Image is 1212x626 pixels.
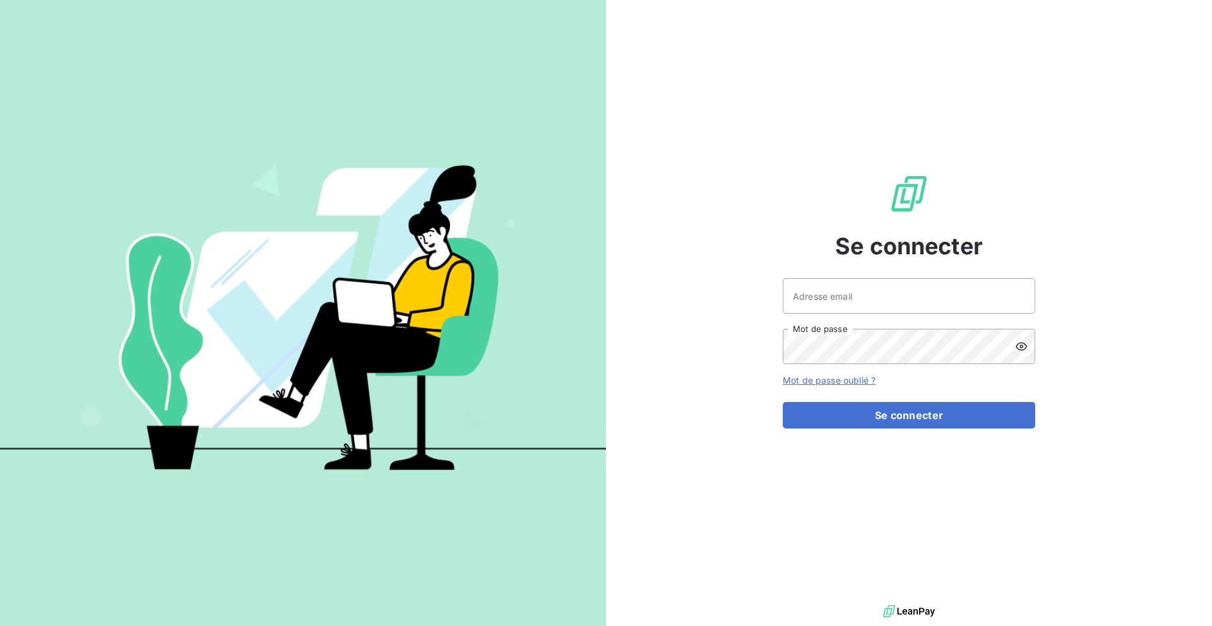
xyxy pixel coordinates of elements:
a: Mot de passe oublié ? [783,375,876,386]
img: logo [883,602,935,621]
img: Logo LeanPay [889,174,929,214]
span: Se connecter [835,229,983,263]
input: placeholder [783,278,1035,314]
button: Se connecter [783,402,1035,428]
